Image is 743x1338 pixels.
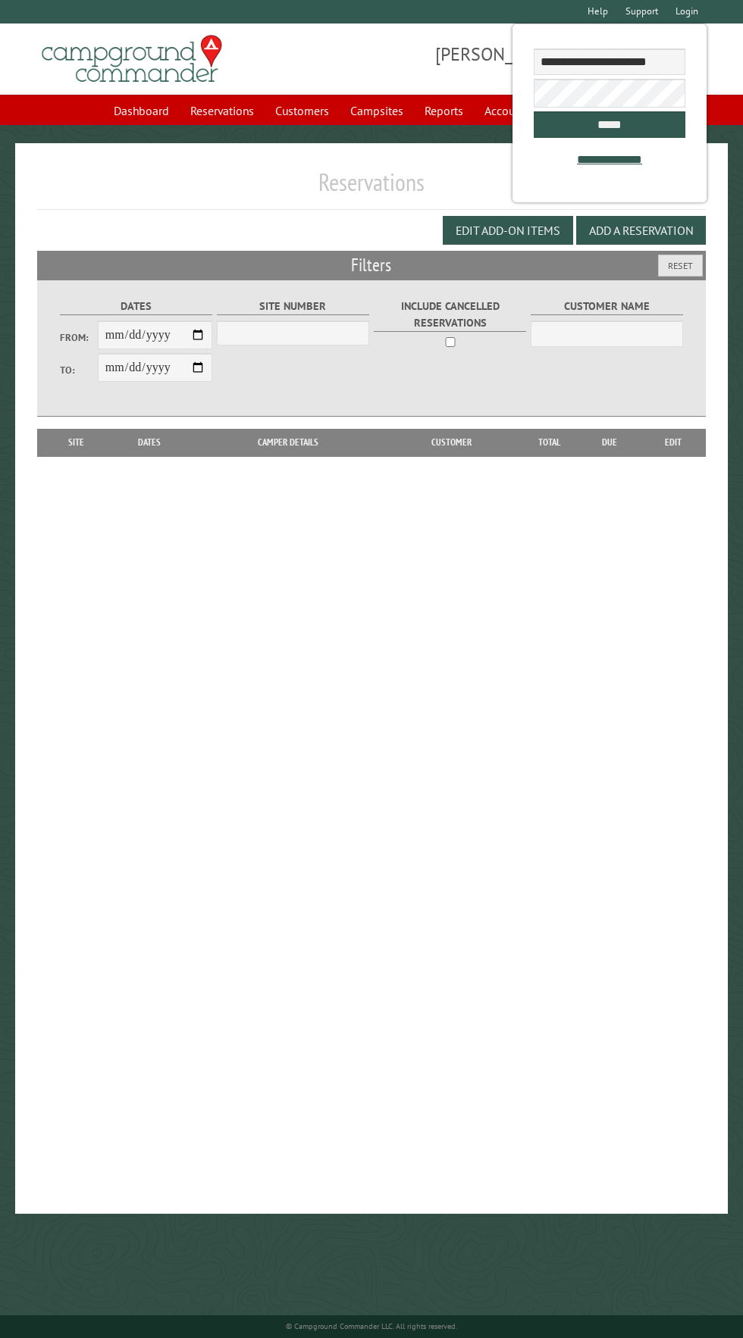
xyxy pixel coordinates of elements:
label: Include Cancelled Reservations [374,298,526,331]
h2: Filters [37,251,706,280]
a: Account [475,96,534,125]
th: Edit [641,429,706,456]
label: From: [60,330,98,345]
a: Campsites [341,96,412,125]
th: Dates [108,429,191,456]
a: Dashboard [105,96,178,125]
label: Site Number [217,298,369,315]
a: Reservations [181,96,263,125]
span: [PERSON_NAME]'s Big Bear RV Park [371,42,706,67]
button: Reset [658,255,703,277]
a: Reports [415,96,472,125]
th: Camper Details [191,429,384,456]
a: Customers [266,96,338,125]
img: Campground Commander [37,30,227,89]
label: To: [60,363,98,377]
button: Edit Add-on Items [443,216,573,245]
label: Dates [60,298,212,315]
h1: Reservations [37,167,706,209]
th: Site [45,429,108,456]
th: Total [519,429,579,456]
button: Add a Reservation [576,216,706,245]
small: © Campground Commander LLC. All rights reserved. [286,1321,457,1331]
th: Customer [384,429,519,456]
th: Due [579,429,641,456]
label: Customer Name [531,298,683,315]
